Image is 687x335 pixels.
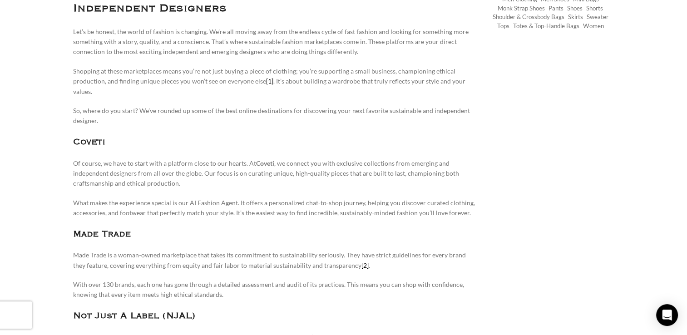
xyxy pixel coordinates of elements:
p: Of course, we have to start with a platform close to our hearts. At , we connect you with exclusi... [73,158,476,189]
h3: Not Just A Label (NJAL) [73,309,476,323]
strong: Coveti [256,159,274,167]
a: Sweater (241 items) [587,13,608,21]
div: Open Intercom Messenger [656,304,678,326]
p: So, where do you start? We’ve rounded up some of the best online destinations for discovering you... [73,106,476,126]
a: Shoulder & Crossbody Bags (673 items) [493,13,564,21]
a: Shorts (296 items) [586,4,603,13]
a: Totes & Top-Handle Bags (361 items) [513,22,579,30]
p: What makes the experience special is our AI Fashion Agent. It offers a personalized chat-to-shop ... [73,198,476,218]
a: [2] [361,261,369,269]
a: Pants (1,320 items) [549,4,563,13]
a: Skirts (1,010 items) [568,13,583,21]
a: Monk strap shoes (262 items) [498,4,545,13]
p: Shopping at these marketplaces means you’re not just buying a piece of clothing; you’re supportin... [73,66,476,97]
a: Women (21,346 items) [583,22,604,30]
a: Shoes (294 items) [567,4,583,13]
a: [1] [266,77,273,85]
h3: Coveti [73,135,476,149]
a: Tops (2,860 items) [497,22,509,30]
p: Let’s be honest, the world of fashion is changing. We’re all moving away from the endless cycle o... [73,27,476,57]
h3: Made Trade [73,227,476,241]
p: With over 130 brands, each one has gone through a detailed assessment and audit of its practices.... [73,280,476,300]
p: Made Trade is a woman-owned marketplace that takes its commitment to sustainability seriously. Th... [73,250,476,271]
